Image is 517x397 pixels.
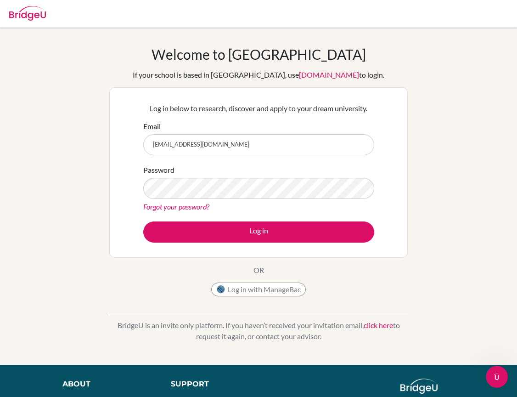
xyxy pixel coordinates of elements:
[400,379,438,394] img: logo_white@2x-f4f0deed5e89b7ecb1c2cc34c3e3d731f90f0f143d5ea2071677605dd97b5244.png
[211,283,306,296] button: Log in with ManageBac
[143,121,161,132] label: Email
[364,321,393,329] a: click here
[299,70,359,79] a: [DOMAIN_NAME]
[253,265,264,276] p: OR
[143,202,209,211] a: Forgot your password?
[152,46,366,62] h1: Welcome to [GEOGRAPHIC_DATA]
[133,69,384,80] div: If your school is based in [GEOGRAPHIC_DATA], use to login.
[143,221,374,243] button: Log in
[109,320,408,342] p: BridgeU is an invite only platform. If you haven’t received your invitation email, to request it ...
[9,6,46,21] img: Bridge-U
[486,366,508,388] iframe: Intercom live chat
[171,379,250,390] div: Support
[62,379,150,390] div: About
[143,164,174,176] label: Password
[143,103,374,114] p: Log in below to research, discover and apply to your dream university.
